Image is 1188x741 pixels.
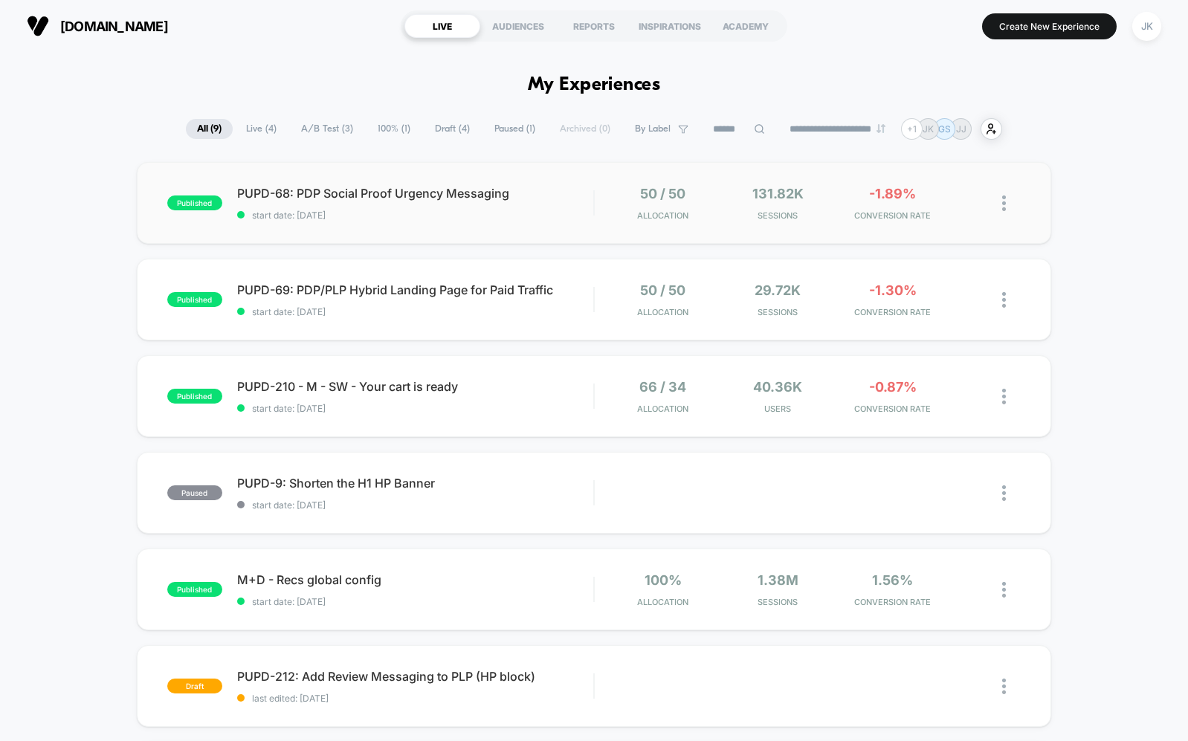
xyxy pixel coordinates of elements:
[186,119,233,139] span: All ( 9 )
[758,572,798,588] span: 1.38M
[982,13,1117,39] button: Create New Experience
[877,124,885,133] img: end
[528,74,661,96] h1: My Experiences
[724,404,831,414] span: Users
[237,499,593,511] span: start date: [DATE]
[27,15,49,37] img: Visually logo
[637,210,688,221] span: Allocation
[1002,679,1006,694] img: close
[167,389,222,404] span: published
[424,119,481,139] span: Draft ( 4 )
[483,119,546,139] span: Paused ( 1 )
[839,404,946,414] span: CONVERSION RATE
[60,19,168,34] span: [DOMAIN_NAME]
[640,282,685,298] span: 50 / 50
[637,404,688,414] span: Allocation
[956,123,966,135] p: JJ
[872,572,913,588] span: 1.56%
[237,210,593,221] span: start date: [DATE]
[752,186,804,201] span: 131.82k
[235,119,288,139] span: Live ( 4 )
[1002,485,1006,501] img: close
[901,118,923,140] div: + 1
[480,14,556,38] div: AUDIENCES
[632,14,708,38] div: INSPIRATIONS
[556,14,632,38] div: REPORTS
[724,210,831,221] span: Sessions
[635,123,671,135] span: By Label
[237,693,593,704] span: last edited: [DATE]
[237,572,593,587] span: M+D - Recs global config
[839,307,946,317] span: CONVERSION RATE
[637,307,688,317] span: Allocation
[1002,389,1006,404] img: close
[237,379,593,394] span: PUPD-210 - M - SW - Your cart is ready
[404,14,480,38] div: LIVE
[1002,195,1006,211] img: close
[237,306,593,317] span: start date: [DATE]
[1128,11,1166,42] button: JK
[1002,582,1006,598] img: close
[167,679,222,693] span: draft
[367,119,422,139] span: 100% ( 1 )
[237,403,593,414] span: start date: [DATE]
[640,186,685,201] span: 50 / 50
[237,476,593,491] span: PUPD-9: Shorten the H1 HP Banner
[869,282,917,298] span: -1.30%
[869,379,917,395] span: -0.87%
[237,282,593,297] span: PUPD-69: PDP/PLP Hybrid Landing Page for Paid Traffic
[167,292,222,307] span: published
[839,210,946,221] span: CONVERSION RATE
[923,123,934,135] p: JK
[708,14,784,38] div: ACADEMY
[938,123,951,135] p: GS
[839,597,946,607] span: CONVERSION RATE
[637,597,688,607] span: Allocation
[755,282,801,298] span: 29.72k
[724,597,831,607] span: Sessions
[237,596,593,607] span: start date: [DATE]
[869,186,916,201] span: -1.89%
[167,195,222,210] span: published
[1132,12,1161,41] div: JK
[639,379,686,395] span: 66 / 34
[1002,292,1006,308] img: close
[167,582,222,597] span: published
[724,307,831,317] span: Sessions
[22,14,172,38] button: [DOMAIN_NAME]
[167,485,222,500] span: paused
[237,669,593,684] span: PUPD-212: Add Review Messaging to PLP (HP block)
[645,572,682,588] span: 100%
[753,379,802,395] span: 40.36k
[237,186,593,201] span: PUPD-68: PDP Social Proof Urgency Messaging
[290,119,364,139] span: A/B Test ( 3 )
